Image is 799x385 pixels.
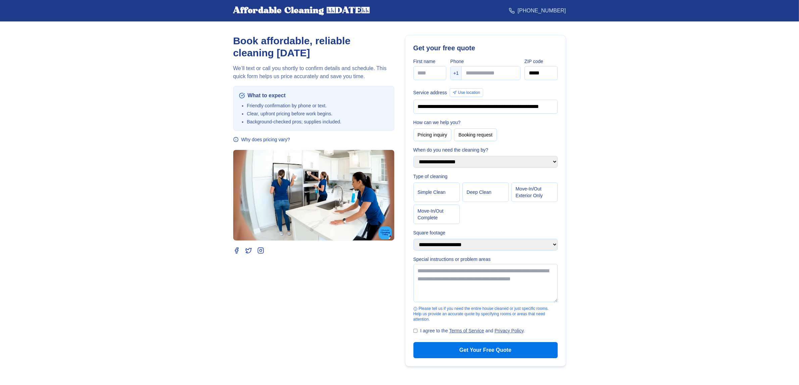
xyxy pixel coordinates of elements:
[413,89,447,96] label: Service address
[413,229,558,236] label: Square footage
[462,182,509,202] button: Deep Clean
[454,128,497,141] button: Booking request
[247,110,389,117] li: Clear, upfront pricing before work begins.
[245,247,252,254] a: Twitter
[248,92,286,100] span: What to expect
[525,58,558,65] label: ZIP code
[413,205,460,224] button: Move‑In/Out Complete
[420,327,525,334] label: I agree to the and .
[450,88,483,97] button: Use location
[509,7,566,15] a: [PHONE_NUMBER]
[233,64,394,80] p: We’ll text or call you shortly to confirm details and schedule. This quick form helps us price ac...
[413,342,558,358] button: Get Your Free Quote
[451,66,462,80] div: +1
[257,247,264,254] a: Instagram
[247,118,389,125] li: Background‑checked pros; supplies included.
[495,328,523,333] a: Privacy Policy
[413,182,460,202] button: Simple Clean
[247,102,389,109] li: Friendly confirmation by phone or text.
[413,147,558,153] label: When do you need the cleaning by?
[413,43,558,53] h2: Get your free quote
[233,35,394,59] h1: Book affordable, reliable cleaning [DATE]
[413,256,558,263] label: Special instructions or problem areas
[511,182,558,202] button: Move‑In/Out Exterior Only
[413,58,447,65] label: First name
[233,136,290,143] button: Why does pricing vary?
[413,306,558,322] div: Please tell us if you need the entire house cleaned or just specific rooms. Help us provide an ac...
[449,328,484,333] a: Terms of Service
[413,119,558,126] label: How can we help you?
[413,128,452,141] button: Pricing inquiry
[450,58,520,65] label: Phone
[413,173,558,180] label: Type of cleaning
[233,5,370,16] div: Affordable Cleaning [DATE]
[233,247,240,254] a: Facebook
